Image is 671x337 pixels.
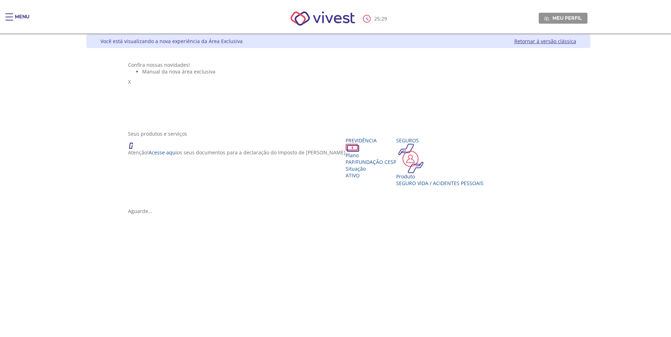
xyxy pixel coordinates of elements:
img: Meu perfil [544,16,549,21]
div: Você está visualizando a nova experiência da Área Exclusiva [100,38,243,45]
div: Seguro Vida / Acidentes Pessoais [396,180,484,187]
section: <span lang="en" dir="ltr">ProdutosCard</span> [128,130,548,214]
img: ico_seguros.png [396,144,426,173]
div: Confira nossas novidades! [128,61,548,68]
img: ico_dinheiro.png [346,144,359,152]
span: Ativo [346,172,360,179]
a: Seguros Produto Seguro Vida / Acidentes Pessoais [396,137,484,187]
a: Acesse aqui [149,149,177,156]
span: X [128,78,131,85]
section: <span lang="pt-BR" dir="ltr">Visualizador do Conteúdo da Web</span> 1 [128,61,548,123]
div: Produto [396,173,484,180]
span: PAP/Fundação CESP [346,159,396,165]
div: Menu [15,13,29,28]
span: 29 [381,15,387,22]
div: Plano [346,152,396,159]
div: : [363,15,388,23]
div: Seus produtos e serviços [128,130,548,137]
div: Seguros [396,137,484,144]
a: Previdência PlanoPAP/Fundação CESP SituaçãoAtivo [346,137,396,179]
img: Vivest [283,4,363,34]
p: Atenção! os seus documentos para a declaração do Imposto de [PERSON_NAME] [128,149,346,156]
div: Previdência [346,137,396,144]
span: Meu perfil [553,15,582,21]
div: Situação [346,165,396,172]
a: Retornar à versão clássica [514,38,576,45]
div: Aguarde... [128,208,548,214]
span: Manual da nova área exclusiva [142,68,215,75]
img: ico_atencao.png [128,137,140,149]
a: Meu perfil [539,13,588,23]
span: 25 [374,15,380,22]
